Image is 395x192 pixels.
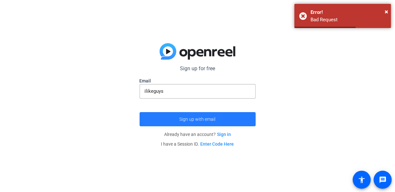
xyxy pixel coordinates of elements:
img: blue-gradient.svg [160,43,235,60]
p: Sign up for free [140,65,256,72]
a: Sign in [217,132,231,137]
button: Sign up with email [140,112,256,126]
a: Enter Code Here [201,141,234,147]
mat-icon: message [379,176,387,184]
label: Email [140,78,256,84]
mat-icon: accessibility [358,176,366,184]
span: Already have an account? [164,132,231,137]
div: Error! [311,9,386,16]
div: Bad Request [311,16,386,24]
span: I have a Session ID. [161,141,234,147]
input: Enter Email Address [145,87,251,95]
span: × [385,8,388,15]
button: Close [385,7,388,16]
